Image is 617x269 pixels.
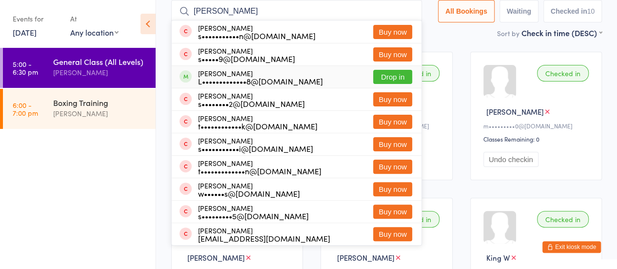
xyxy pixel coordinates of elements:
div: t•••••••••••••n@[DOMAIN_NAME] [198,167,321,175]
div: s•••••••••5@[DOMAIN_NAME] [198,212,309,220]
span: King W [486,252,510,263]
button: Buy now [373,25,412,39]
button: Buy now [373,182,412,196]
span: [PERSON_NAME] [337,252,394,263]
div: m•••••••••0@[DOMAIN_NAME] [483,122,592,130]
button: Buy now [373,205,412,219]
div: [PERSON_NAME] [198,159,321,175]
button: Drop in [373,70,412,84]
a: 5:00 -6:30 pmGeneral Class (All Levels)[PERSON_NAME] [3,48,156,88]
a: [DATE] [13,27,37,38]
div: Any location [70,27,119,38]
div: [PERSON_NAME] [198,114,318,130]
span: [PERSON_NAME] [486,106,544,117]
time: 6:00 - 7:00 pm [13,101,38,117]
div: s•••••9@[DOMAIN_NAME] [198,55,295,62]
div: [PERSON_NAME] [53,67,147,78]
div: [PERSON_NAME] [198,204,309,220]
div: Check in time (DESC) [521,27,602,38]
button: Buy now [373,92,412,106]
button: Undo checkin [483,152,538,167]
div: General Class (All Levels) [53,56,147,67]
div: Classes Remaining: 0 [483,135,592,143]
div: [PERSON_NAME] [198,137,313,152]
div: [PERSON_NAME] [198,92,305,107]
div: Checked in [537,65,589,82]
div: [PERSON_NAME] [198,24,316,40]
button: Exit kiosk mode [542,241,601,253]
div: [EMAIL_ADDRESS][DOMAIN_NAME] [198,234,330,242]
button: Buy now [373,47,412,62]
div: Checked in [537,211,589,228]
div: s•••••••••••i@[DOMAIN_NAME] [198,145,313,152]
button: Buy now [373,115,412,129]
div: s••••••••2@[DOMAIN_NAME] [198,100,305,107]
div: [PERSON_NAME] [198,69,323,85]
button: Buy now [373,137,412,151]
span: [PERSON_NAME] [187,252,245,263]
div: w••••••s@[DOMAIN_NAME] [198,189,300,197]
div: Boxing Training [53,97,147,108]
div: At [70,11,119,27]
div: t••••••••••••k@[DOMAIN_NAME] [198,122,318,130]
div: [PERSON_NAME] [198,47,295,62]
div: L•••••••••••••8@[DOMAIN_NAME] [198,77,323,85]
button: Buy now [373,160,412,174]
label: Sort by [497,28,519,38]
div: [PERSON_NAME] [53,108,147,119]
div: Events for [13,11,60,27]
a: 6:00 -7:00 pmBoxing Training[PERSON_NAME] [3,89,156,129]
button: Buy now [373,227,412,241]
div: 10 [587,7,595,15]
div: [PERSON_NAME] [198,227,330,242]
div: [PERSON_NAME] [198,182,300,197]
time: 5:00 - 6:30 pm [13,60,38,76]
div: s•••••••••••n@[DOMAIN_NAME] [198,32,316,40]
